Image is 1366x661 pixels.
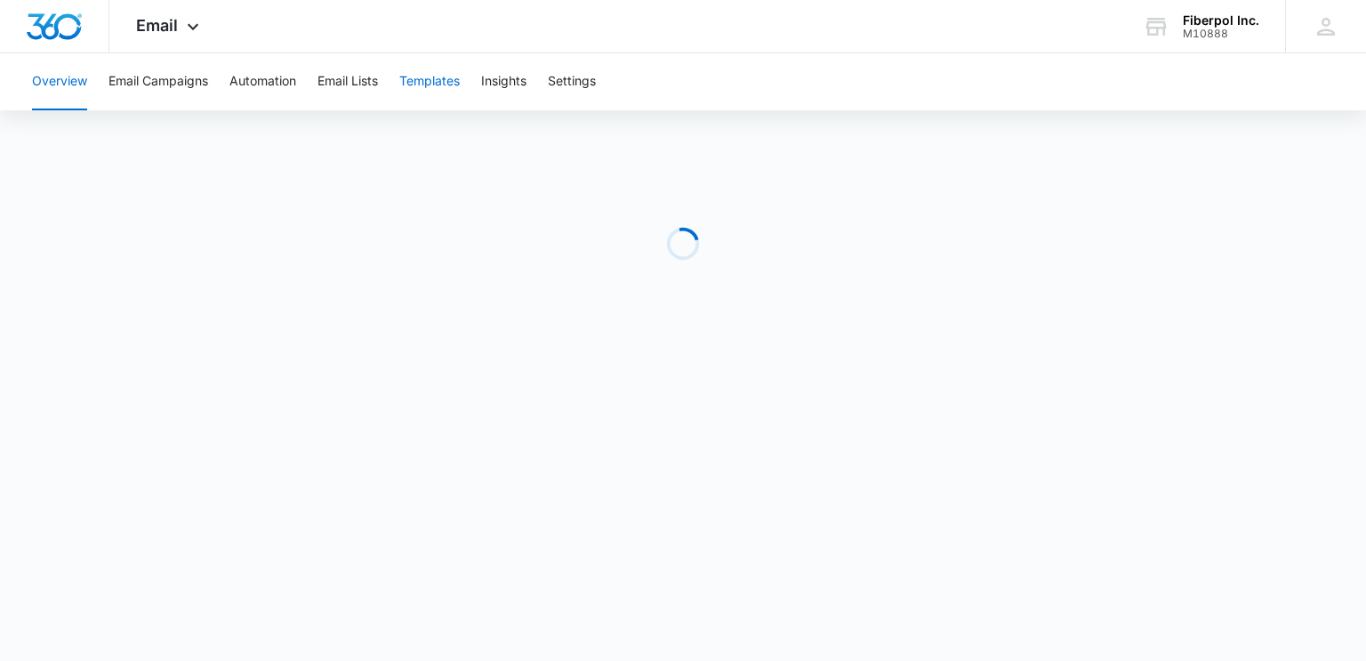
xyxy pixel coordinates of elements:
[481,53,526,110] button: Insights
[1183,28,1259,40] div: account id
[317,53,378,110] button: Email Lists
[32,53,87,110] button: Overview
[399,53,460,110] button: Templates
[548,53,596,110] button: Settings
[1183,13,1259,28] div: account name
[136,16,178,35] span: Email
[229,53,296,110] button: Automation
[108,53,208,110] button: Email Campaigns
